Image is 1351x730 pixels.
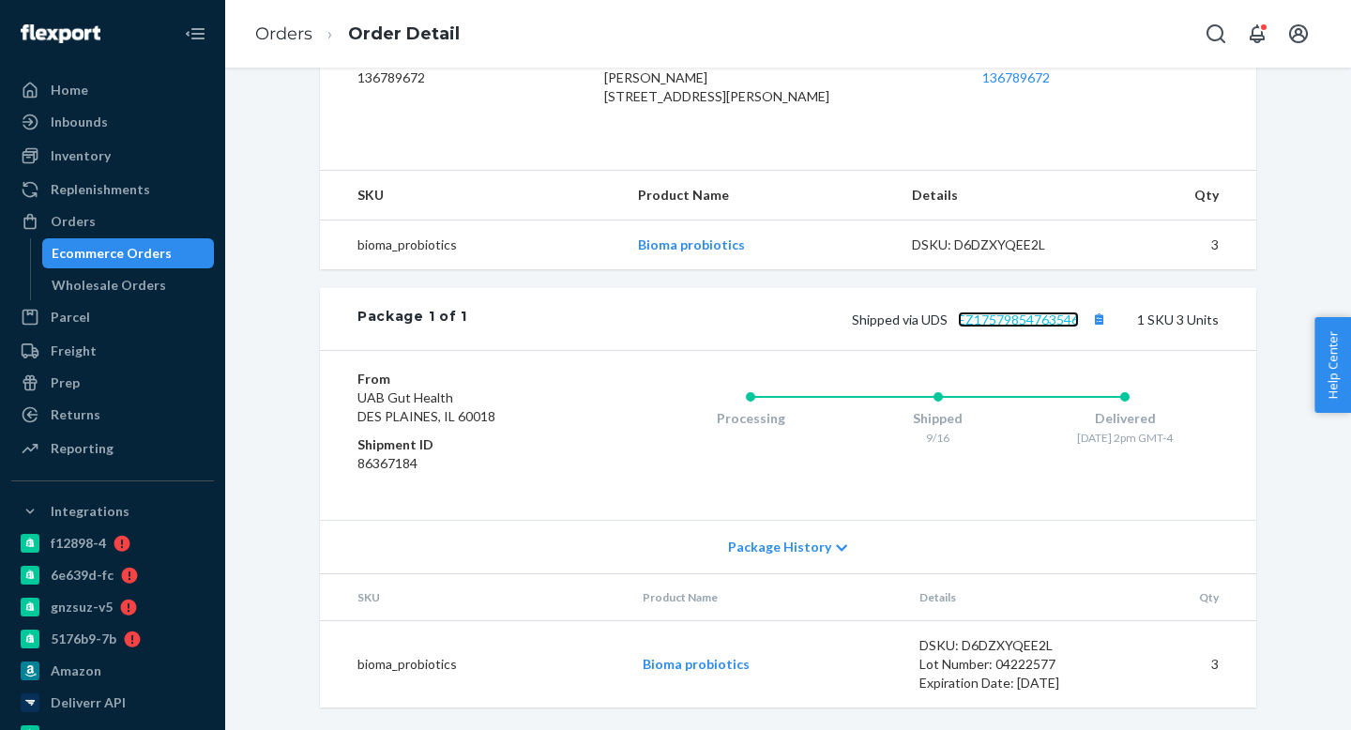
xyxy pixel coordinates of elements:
[51,342,97,360] div: Freight
[51,373,80,392] div: Prep
[1086,307,1111,331] button: Copy tracking number
[52,276,166,295] div: Wholesale Orders
[1110,574,1256,621] th: Qty
[51,630,116,648] div: 5176b9-7b
[728,538,831,556] span: Package History
[357,307,467,331] div: Package 1 of 1
[852,312,1111,327] span: Shipped via UDS
[11,400,214,430] a: Returns
[320,221,623,270] td: bioma_probiotics
[52,244,172,263] div: Ecommerce Orders
[11,75,214,105] a: Home
[51,566,114,585] div: 6e639d-fc
[51,534,106,553] div: f12898-4
[51,405,100,424] div: Returns
[1238,15,1276,53] button: Open notifications
[628,574,904,621] th: Product Name
[11,336,214,366] a: Freight
[11,592,214,622] a: gnzsuz-v5
[11,302,214,332] a: Parcel
[51,662,101,680] div: Amazon
[51,439,114,458] div: Reporting
[42,270,215,300] a: Wholesale Orders
[623,171,896,221] th: Product Name
[11,496,214,526] button: Integrations
[320,171,623,221] th: SKU
[42,238,215,268] a: Ecommerce Orders
[11,528,214,558] a: f12898-4
[912,236,1088,254] div: DSKU: D6DZXYQEE2L
[51,212,96,231] div: Orders
[1102,171,1256,221] th: Qty
[467,307,1219,331] div: 1 SKU 3 Units
[1110,621,1256,708] td: 3
[51,693,126,712] div: Deliverr API
[11,141,214,171] a: Inventory
[357,454,582,473] dd: 86367184
[1314,317,1351,413] button: Help Center
[51,598,113,616] div: gnzsuz-v5
[11,624,214,654] a: 5176b9-7b
[1031,409,1219,428] div: Delivered
[320,574,628,621] th: SKU
[897,171,1103,221] th: Details
[240,7,475,62] ol: breadcrumbs
[844,409,1032,428] div: Shipped
[11,206,214,236] a: Orders
[958,312,1079,327] a: EZ17579854763546
[919,674,1096,692] div: Expiration Date: [DATE]
[844,430,1032,446] div: 9/16
[643,656,750,672] a: Bioma probiotics
[11,656,214,686] a: Amazon
[11,175,214,205] a: Replenishments
[604,69,829,104] span: [PERSON_NAME] [STREET_ADDRESS][PERSON_NAME]
[357,435,582,454] dt: Shipment ID
[348,23,460,44] a: Order Detail
[51,113,108,131] div: Inbounds
[51,146,111,165] div: Inventory
[11,107,214,137] a: Inbounds
[919,636,1096,655] div: DSKU: D6DZXYQEE2L
[357,370,582,388] dt: From
[21,24,100,43] img: Flexport logo
[11,560,214,590] a: 6e639d-fc
[51,81,88,99] div: Home
[1102,221,1256,270] td: 3
[638,236,745,252] a: Bioma probiotics
[1280,15,1317,53] button: Open account menu
[357,68,574,87] dd: 136789672
[255,23,312,44] a: Orders
[51,308,90,327] div: Parcel
[982,69,1050,85] a: 136789672
[657,409,844,428] div: Processing
[11,368,214,398] a: Prep
[904,574,1111,621] th: Details
[919,655,1096,674] div: Lot Number: 04222577
[320,621,628,708] td: bioma_probiotics
[176,15,214,53] button: Close Navigation
[1197,15,1235,53] button: Open Search Box
[357,389,495,424] span: UAB Gut Health DES PLAINES, IL 60018
[51,502,129,521] div: Integrations
[51,180,150,199] div: Replenishments
[11,688,214,718] a: Deliverr API
[1031,430,1219,446] div: [DATE] 2pm GMT-4
[11,433,214,464] a: Reporting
